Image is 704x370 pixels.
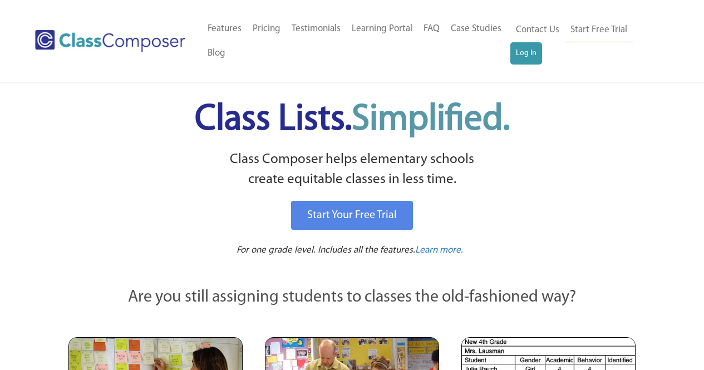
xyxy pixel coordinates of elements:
[352,102,510,138] span: Simplified.
[418,17,445,41] a: FAQ
[247,17,286,41] a: Pricing
[510,42,542,65] a: Log In
[415,244,463,258] a: Learn more.
[510,18,565,42] a: Contact Us
[291,201,413,230] a: Start Your Free Trial
[195,102,510,138] span: Class Lists.
[237,245,415,255] span: For one grade level. Includes all the features.
[445,17,507,41] a: Case Studies
[307,210,397,221] span: Start Your Free Trial
[202,17,510,66] nav: Header Menu
[415,245,463,255] span: Learn more.
[346,17,418,41] a: Learning Portal
[286,17,346,41] a: Testimonials
[202,17,247,41] a: Features
[565,18,633,43] a: Start Free Trial
[202,41,231,66] a: Blog
[67,150,638,190] p: Class Composer helps elementary schools create equitable classes in less time.
[510,18,661,65] nav: Header Menu
[68,285,636,310] p: Are you still assigning students to classes the old-fashioned way?
[35,30,185,52] img: Class Composer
